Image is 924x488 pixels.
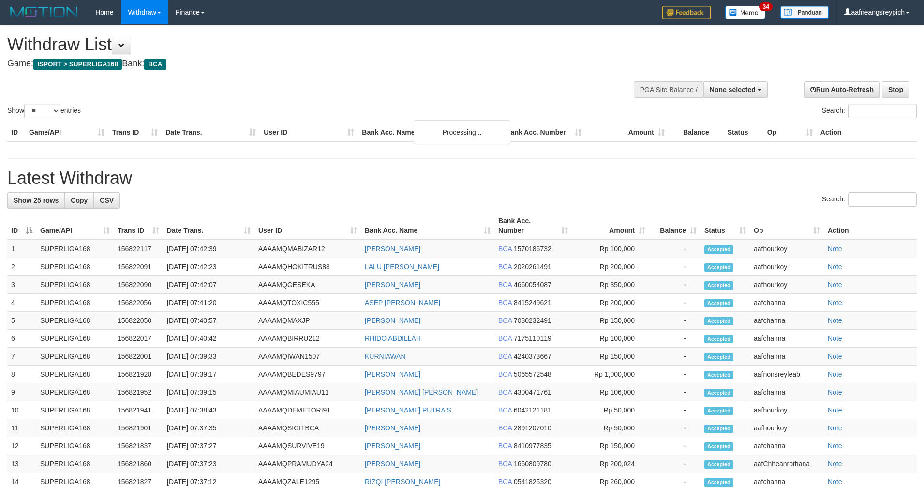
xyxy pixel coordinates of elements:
a: [PERSON_NAME] [365,424,420,432]
td: Rp 150,000 [572,348,649,366]
td: - [649,437,700,455]
td: AAAAMQSURVIVE19 [254,437,361,455]
td: 156821941 [114,401,163,419]
td: SUPERLIGA168 [36,401,114,419]
span: Copy 2020261491 to clipboard [514,263,551,271]
div: PGA Site Balance / [634,81,703,98]
span: Accepted [704,442,733,451]
td: Rp 106,000 [572,383,649,401]
td: SUPERLIGA168 [36,455,114,473]
a: [PERSON_NAME] [365,245,420,253]
h1: Latest Withdraw [7,168,917,188]
span: 34 [759,2,772,11]
input: Search: [848,104,917,118]
a: [PERSON_NAME] [365,460,420,468]
th: Trans ID [108,123,162,141]
a: Note [828,335,842,342]
span: BCA [498,317,512,324]
a: RIZQI [PERSON_NAME] [365,478,440,486]
td: - [649,455,700,473]
span: Accepted [704,389,733,397]
td: AAAAMQPRAMUDYA24 [254,455,361,473]
td: 2 [7,258,36,276]
td: 156822117 [114,240,163,258]
span: BCA [498,460,512,468]
td: 4 [7,294,36,312]
td: Rp 150,000 [572,437,649,455]
a: Note [828,424,842,432]
a: Note [828,317,842,324]
td: 156822050 [114,312,163,330]
td: 8 [7,366,36,383]
th: Balance: activate to sort column ascending [649,212,700,240]
th: Status: activate to sort column ascending [700,212,750,240]
a: Note [828,478,842,486]
td: Rp 350,000 [572,276,649,294]
th: Action [824,212,917,240]
span: BCA [498,370,512,378]
td: SUPERLIGA168 [36,419,114,437]
td: 1 [7,240,36,258]
td: 3 [7,276,36,294]
span: BCA [498,478,512,486]
span: Accepted [704,478,733,487]
img: Feedback.jpg [662,6,711,19]
a: Note [828,406,842,414]
td: Rp 200,000 [572,294,649,312]
img: MOTION_logo.png [7,5,81,19]
th: Balance [669,123,724,141]
a: LALU [PERSON_NAME] [365,263,439,271]
td: - [649,330,700,348]
td: 5 [7,312,36,330]
td: aafhourkoy [750,240,824,258]
span: Accepted [704,371,733,379]
img: Button%20Memo.svg [725,6,766,19]
a: [PERSON_NAME] [365,370,420,378]
th: Game/API [25,123,108,141]
td: 156822017 [114,330,163,348]
th: Bank Acc. Name [358,123,502,141]
td: 156822056 [114,294,163,312]
td: - [649,294,700,312]
a: ASEP [PERSON_NAME] [365,299,440,306]
button: None selected [703,81,768,98]
span: Accepted [704,317,733,325]
td: 6 [7,330,36,348]
span: Copy 1660809780 to clipboard [514,460,551,468]
td: SUPERLIGA168 [36,366,114,383]
input: Search: [848,192,917,207]
th: User ID: activate to sort column ascending [254,212,361,240]
span: Accepted [704,407,733,415]
td: Rp 100,000 [572,330,649,348]
td: aafchanna [750,312,824,330]
td: 156821837 [114,437,163,455]
span: BCA [498,281,512,289]
td: aafchanna [750,437,824,455]
th: Bank Acc. Number: activate to sort column ascending [494,212,572,240]
span: Accepted [704,425,733,433]
select: Showentries [24,104,60,118]
td: 156821928 [114,366,163,383]
td: 13 [7,455,36,473]
td: [DATE] 07:40:42 [163,330,254,348]
td: SUPERLIGA168 [36,437,114,455]
span: Copy 2891207010 to clipboard [514,424,551,432]
a: Note [828,388,842,396]
th: Amount [585,123,669,141]
td: aafchanna [750,383,824,401]
span: Copy 0541825320 to clipboard [514,478,551,486]
th: Game/API: activate to sort column ascending [36,212,114,240]
img: panduan.png [780,6,829,19]
td: aafhourkoy [750,401,824,419]
div: Processing... [414,120,510,144]
span: Show 25 rows [14,197,59,204]
td: AAAAMQMIAUMIAU11 [254,383,361,401]
td: [DATE] 07:37:23 [163,455,254,473]
label: Search: [822,192,917,207]
td: - [649,276,700,294]
a: Note [828,263,842,271]
span: Copy 4660054087 to clipboard [514,281,551,289]
td: SUPERLIGA168 [36,294,114,312]
td: aafchanna [750,348,824,366]
th: ID: activate to sort column descending [7,212,36,240]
